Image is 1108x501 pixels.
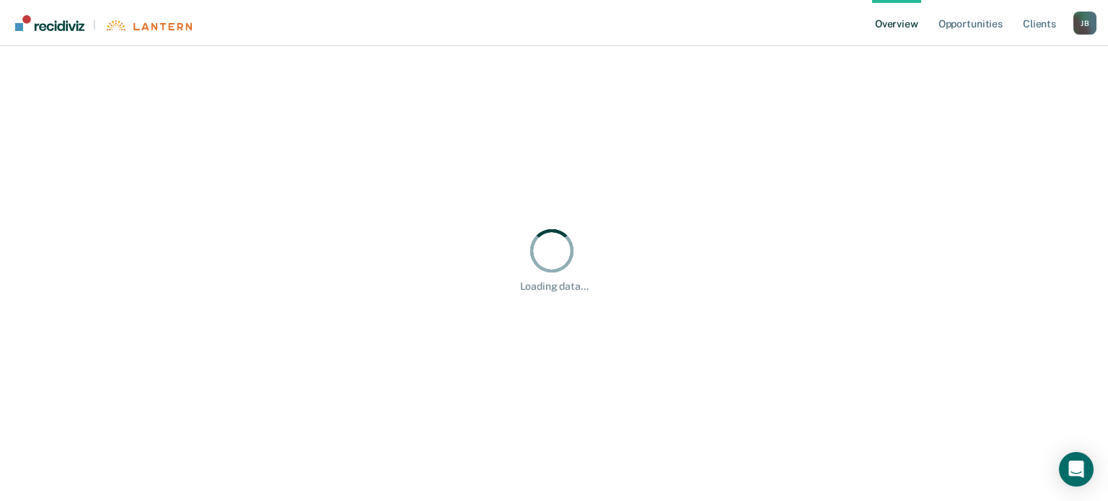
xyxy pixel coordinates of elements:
div: Open Intercom Messenger [1059,452,1094,487]
div: Loading data... [520,280,589,293]
button: Profile dropdown button [1073,12,1096,35]
div: J B [1073,12,1096,35]
img: Lantern [105,20,192,31]
span: | [84,19,105,31]
img: Recidiviz [15,15,84,31]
